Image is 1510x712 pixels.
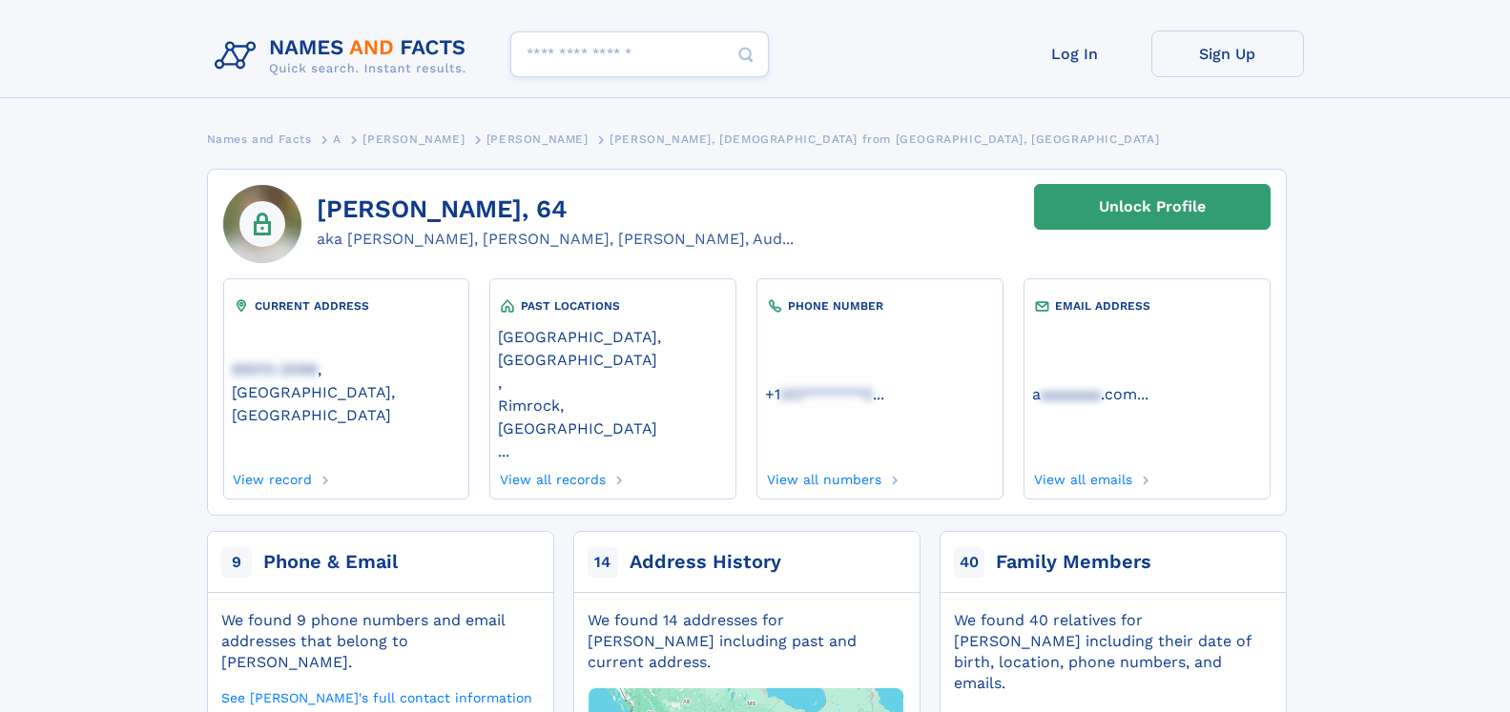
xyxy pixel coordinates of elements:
button: Search Button [723,31,769,78]
a: aaaaaaaa.com [1032,383,1137,403]
a: [PERSON_NAME] [362,127,465,151]
div: CURRENT ADDRESS [232,296,461,315]
a: View record [232,466,313,487]
input: search input [510,31,769,77]
span: 14 [588,547,618,578]
div: PAST LOCATIONS [498,296,727,315]
div: Address History [630,549,781,576]
span: 9 [221,547,252,578]
a: ... [498,442,727,460]
span: [PERSON_NAME] [486,132,589,146]
a: 85012-2098, [GEOGRAPHIC_DATA], [GEOGRAPHIC_DATA] [232,358,461,424]
a: ... [765,385,994,403]
div: PHONE NUMBER [765,296,994,315]
a: View all numbers [765,466,881,487]
div: Family Members [996,549,1151,576]
h1: [PERSON_NAME], 64 [317,195,794,224]
a: [GEOGRAPHIC_DATA], [GEOGRAPHIC_DATA] [498,326,727,369]
span: aaaaaaa [1041,385,1101,403]
div: , [498,315,727,466]
span: [PERSON_NAME], [DEMOGRAPHIC_DATA] from [GEOGRAPHIC_DATA], [GEOGRAPHIC_DATA] [610,132,1159,146]
div: EMAIL ADDRESS [1032,296,1261,315]
div: We found 40 relatives for [PERSON_NAME] including their date of birth, location, phone numbers, a... [954,610,1271,694]
img: Logo Names and Facts [207,31,482,82]
a: View all emails [1032,466,1132,487]
a: Log In [999,31,1151,77]
a: Unlock Profile [1034,184,1271,230]
a: View all records [498,466,606,487]
span: [PERSON_NAME] [362,132,465,146]
div: We found 9 phone numbers and email addresses that belong to [PERSON_NAME]. [221,610,538,673]
a: Sign Up [1151,31,1304,77]
span: 85012-2098 [232,360,318,378]
span: A [333,132,341,146]
div: We found 14 addresses for [PERSON_NAME] including past and current address. [588,610,904,673]
div: aka [PERSON_NAME], [PERSON_NAME], [PERSON_NAME], Aud... [317,228,794,251]
a: Names and Facts [207,127,312,151]
a: [PERSON_NAME] [486,127,589,151]
span: 40 [954,547,984,578]
div: Phone & Email [263,549,398,576]
a: A [333,127,341,151]
div: Unlock Profile [1099,185,1206,229]
a: Rimrock, [GEOGRAPHIC_DATA] [498,395,727,437]
a: ... [1032,385,1261,403]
